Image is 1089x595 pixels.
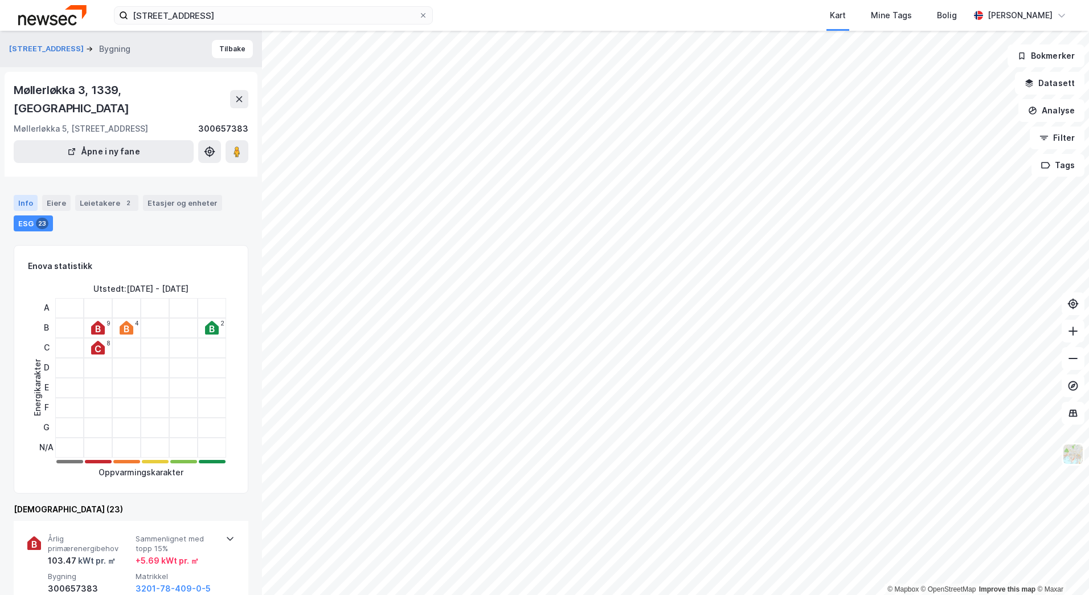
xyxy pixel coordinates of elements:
button: [STREET_ADDRESS] [9,43,86,55]
div: [DEMOGRAPHIC_DATA] (23) [14,503,248,516]
a: Mapbox [887,585,919,593]
img: Z [1062,443,1084,465]
div: B [39,318,54,338]
span: Sammenlignet med topp 15% [136,534,219,554]
div: C [39,338,54,358]
div: 9 [107,320,110,327]
div: 23 [36,218,48,229]
div: Møllerløkka 5, [STREET_ADDRESS] [14,122,148,136]
div: Bygning [99,42,130,56]
input: Søk på adresse, matrikkel, gårdeiere, leietakere eller personer [128,7,419,24]
div: G [39,418,54,438]
div: Etasjer og enheter [148,198,218,208]
div: Bolig [937,9,957,22]
div: E [39,378,54,398]
button: Analyse [1018,99,1084,122]
div: Mine Tags [871,9,912,22]
div: [PERSON_NAME] [988,9,1053,22]
button: Tilbake [212,40,253,58]
div: Møllerløkka 3, 1339, [GEOGRAPHIC_DATA] [14,81,230,117]
a: Improve this map [979,585,1035,593]
div: A [39,298,54,318]
div: Oppvarmingskarakter [99,466,183,479]
div: 2 [220,320,224,327]
div: N/A [39,438,54,458]
iframe: Chat Widget [1032,540,1089,595]
button: Bokmerker [1008,44,1084,67]
div: D [39,358,54,378]
span: Årlig primærenergibehov [48,534,131,554]
button: Datasett [1015,72,1084,95]
div: Kontrollprogram for chat [1032,540,1089,595]
div: 8 [107,340,110,347]
img: newsec-logo.f6e21ccffca1b3a03d2d.png [18,5,87,25]
a: OpenStreetMap [921,585,976,593]
span: Bygning [48,572,131,581]
button: Tags [1031,154,1084,177]
div: 300657383 [198,122,248,136]
div: 4 [135,320,139,327]
div: ESG [14,215,53,231]
div: kWt pr. ㎡ [76,554,116,568]
button: Åpne i ny fane [14,140,194,163]
div: Utstedt : [DATE] - [DATE] [93,282,189,296]
button: Filter [1030,127,1084,149]
div: Energikarakter [31,359,44,416]
div: Leietakere [75,195,138,211]
span: Matrikkel [136,572,219,581]
div: Enova statistikk [28,259,92,273]
div: 103.47 [48,554,116,568]
div: Eiere [42,195,71,211]
div: Info [14,195,38,211]
div: F [39,398,54,418]
div: + 5.69 kWt pr. ㎡ [136,554,199,568]
div: Kart [830,9,846,22]
div: 2 [122,197,134,209]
